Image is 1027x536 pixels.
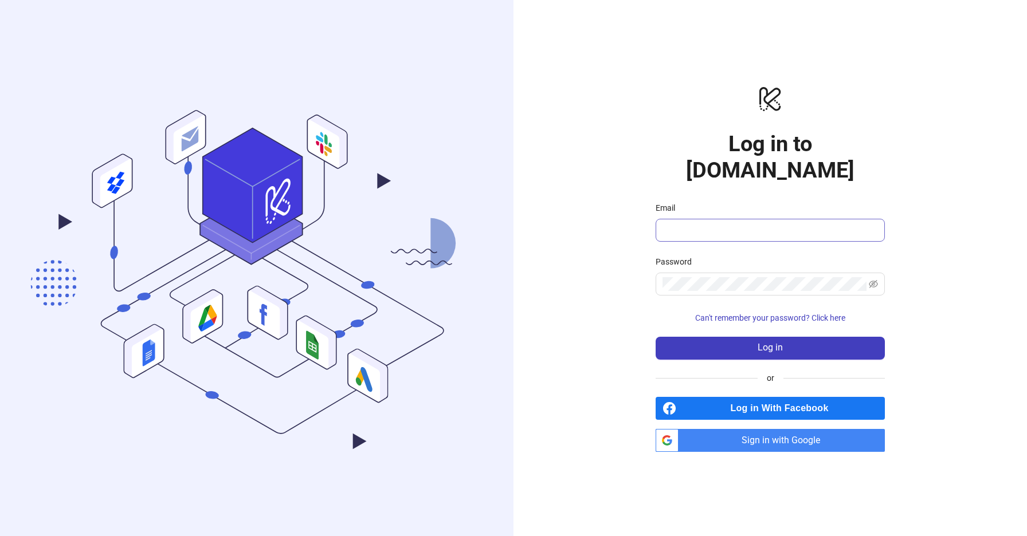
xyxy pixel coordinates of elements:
span: eye-invisible [869,279,878,289]
label: Password [656,255,699,268]
a: Sign in with Google [656,429,885,452]
input: Email [663,223,876,237]
span: or [758,372,783,384]
button: Can't remember your password? Click here [656,309,885,328]
a: Can't remember your password? Click here [656,313,885,322]
span: Sign in with Google [683,429,885,452]
h1: Log in to [DOMAIN_NAME] [656,131,885,183]
a: Log in With Facebook [656,397,885,420]
span: Log in [758,342,783,353]
label: Email [656,202,683,214]
button: Log in [656,337,885,360]
span: Log in With Facebook [681,397,885,420]
span: Can't remember your password? Click here [695,313,845,322]
input: Password [663,277,867,291]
